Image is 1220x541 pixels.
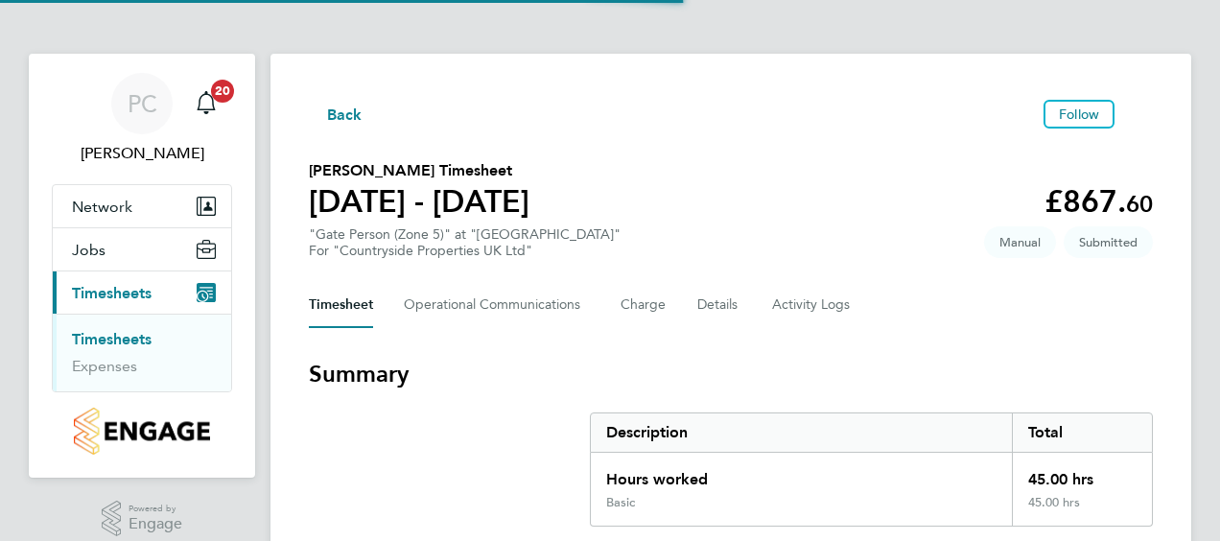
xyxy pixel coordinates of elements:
[52,142,232,165] span: Paul Cronin
[102,501,183,537] a: Powered byEngage
[327,104,363,127] span: Back
[211,80,234,103] span: 20
[1059,106,1099,123] span: Follow
[72,357,137,375] a: Expenses
[404,282,590,328] button: Operational Communications
[1064,226,1153,258] span: This timesheet is Submitted.
[591,453,1012,495] div: Hours worked
[72,198,132,216] span: Network
[53,271,231,314] button: Timesheets
[1012,495,1152,526] div: 45.00 hrs
[309,226,621,259] div: "Gate Person (Zone 5)" at "[GEOGRAPHIC_DATA]"
[29,54,255,478] nav: Main navigation
[590,412,1153,527] div: Summary
[129,501,182,517] span: Powered by
[309,243,621,259] div: For "Countryside Properties UK Ltd"
[606,495,635,510] div: Basic
[53,314,231,391] div: Timesheets
[72,330,152,348] a: Timesheets
[591,413,1012,452] div: Description
[53,228,231,270] button: Jobs
[621,282,667,328] button: Charge
[1012,453,1152,495] div: 45.00 hrs
[72,241,106,259] span: Jobs
[697,282,741,328] button: Details
[129,516,182,532] span: Engage
[52,408,232,455] a: Go to home page
[309,182,529,221] h1: [DATE] - [DATE]
[1044,100,1114,129] button: Follow
[1044,183,1153,220] app-decimal: £867.
[1126,190,1153,218] span: 60
[984,226,1056,258] span: This timesheet was manually created.
[309,102,363,126] button: Back
[1012,413,1152,452] div: Total
[1122,109,1153,119] button: Timesheets Menu
[53,185,231,227] button: Network
[128,91,157,116] span: PC
[72,284,152,302] span: Timesheets
[309,359,1153,389] h3: Summary
[772,282,853,328] button: Activity Logs
[187,73,225,134] a: 20
[309,159,529,182] h2: [PERSON_NAME] Timesheet
[309,282,373,328] button: Timesheet
[52,73,232,165] a: PC[PERSON_NAME]
[74,408,209,455] img: countryside-properties-logo-retina.png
